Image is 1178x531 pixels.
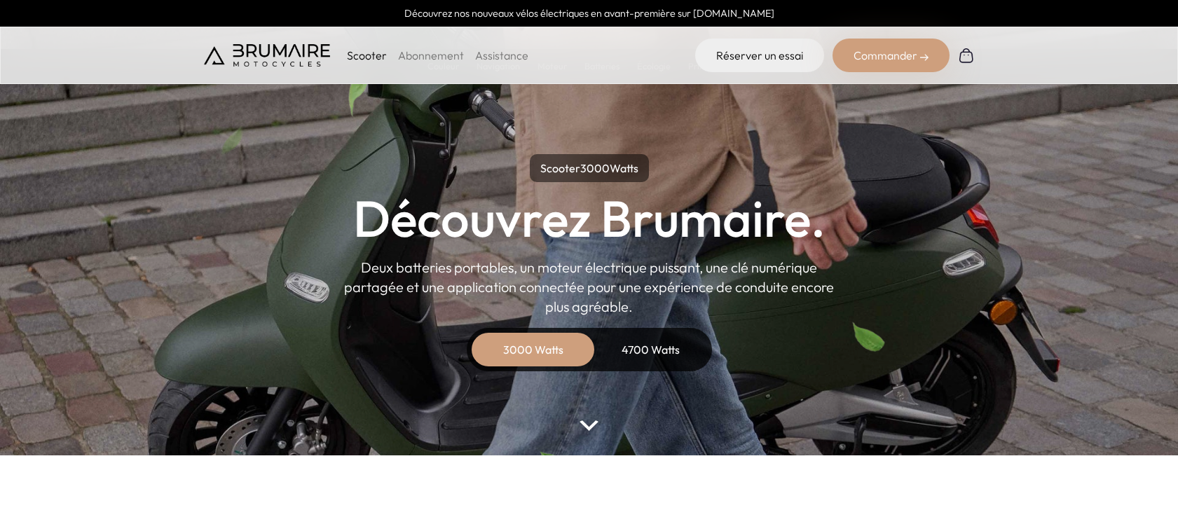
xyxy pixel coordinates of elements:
[204,44,330,67] img: Brumaire Motocycles
[595,333,707,366] div: 4700 Watts
[353,193,826,244] h1: Découvrez Brumaire.
[475,48,528,62] a: Assistance
[477,333,589,366] div: 3000 Watts
[580,161,610,175] span: 3000
[958,47,975,64] img: Panier
[530,154,649,182] p: Scooter Watts
[580,420,598,431] img: arrow-bottom.png
[920,53,929,62] img: right-arrow-2.png
[695,39,824,72] a: Réserver un essai
[833,39,950,72] div: Commander
[398,48,464,62] a: Abonnement
[347,47,387,64] p: Scooter
[344,258,835,317] p: Deux batteries portables, un moteur électrique puissant, une clé numérique partagée et une applic...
